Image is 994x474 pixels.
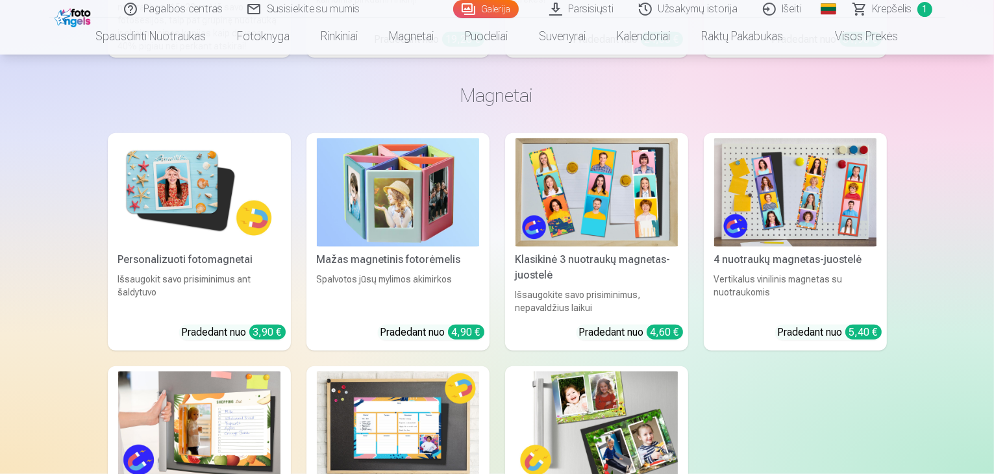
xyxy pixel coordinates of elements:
[249,325,286,340] div: 3,90 €
[647,325,683,340] div: 4,60 €
[799,18,914,55] a: Visos prekės
[118,84,876,107] h3: Magnetai
[222,18,306,55] a: Fotoknyga
[374,18,450,55] a: Magnetai
[182,325,286,340] div: Pradedant nuo
[510,252,683,283] div: Klasikinė 3 nuotraukų magnetas-juostelė
[55,5,94,27] img: /fa2
[317,138,479,247] img: Mažas magnetinis fotorėmelis
[778,325,882,340] div: Pradedant nuo
[306,133,490,351] a: Mažas magnetinis fotorėmelisMažas magnetinis fotorėmelisSpalvotos jūsų mylimos akimirkosPradedant...
[704,133,887,351] a: 4 nuotraukų magnetas-juostelė4 nuotraukų magnetas-juostelėVertikalus vinilinis magnetas su nuotra...
[714,138,876,247] img: 4 nuotraukų magnetas-juostelė
[380,325,484,340] div: Pradedant nuo
[312,252,484,268] div: Mažas magnetinis fotorėmelis
[505,133,688,351] a: Klasikinė 3 nuotraukų magnetas-juostelėKlasikinė 3 nuotraukų magnetas-juostelėIšsaugokite savo pr...
[845,325,882,340] div: 5,40 €
[113,252,286,268] div: Personalizuoti fotomagnetai
[306,18,374,55] a: Rinkiniai
[448,325,484,340] div: 4,90 €
[917,2,932,17] span: 1
[873,1,912,17] span: Krepšelis
[108,133,291,351] a: Personalizuoti fotomagnetaiPersonalizuoti fotomagnetaiIšsaugokit savo prisiminimus ant šaldytuvoP...
[450,18,524,55] a: Puodeliai
[118,138,280,247] img: Personalizuoti fotomagnetai
[579,325,683,340] div: Pradedant nuo
[510,288,683,314] div: Išsaugokite savo prisiminimus, nepavaldžius laikui
[81,18,222,55] a: Spausdinti nuotraukas
[516,138,678,247] img: Klasikinė 3 nuotraukų magnetas-juostelė
[709,273,882,314] div: Vertikalus vinilinis magnetas su nuotraukomis
[113,273,286,314] div: Išsaugokit savo prisiminimus ant šaldytuvo
[686,18,799,55] a: Raktų pakabukas
[524,18,602,55] a: Suvenyrai
[312,273,484,314] div: Spalvotos jūsų mylimos akimirkos
[709,252,882,268] div: 4 nuotraukų magnetas-juostelė
[602,18,686,55] a: Kalendoriai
